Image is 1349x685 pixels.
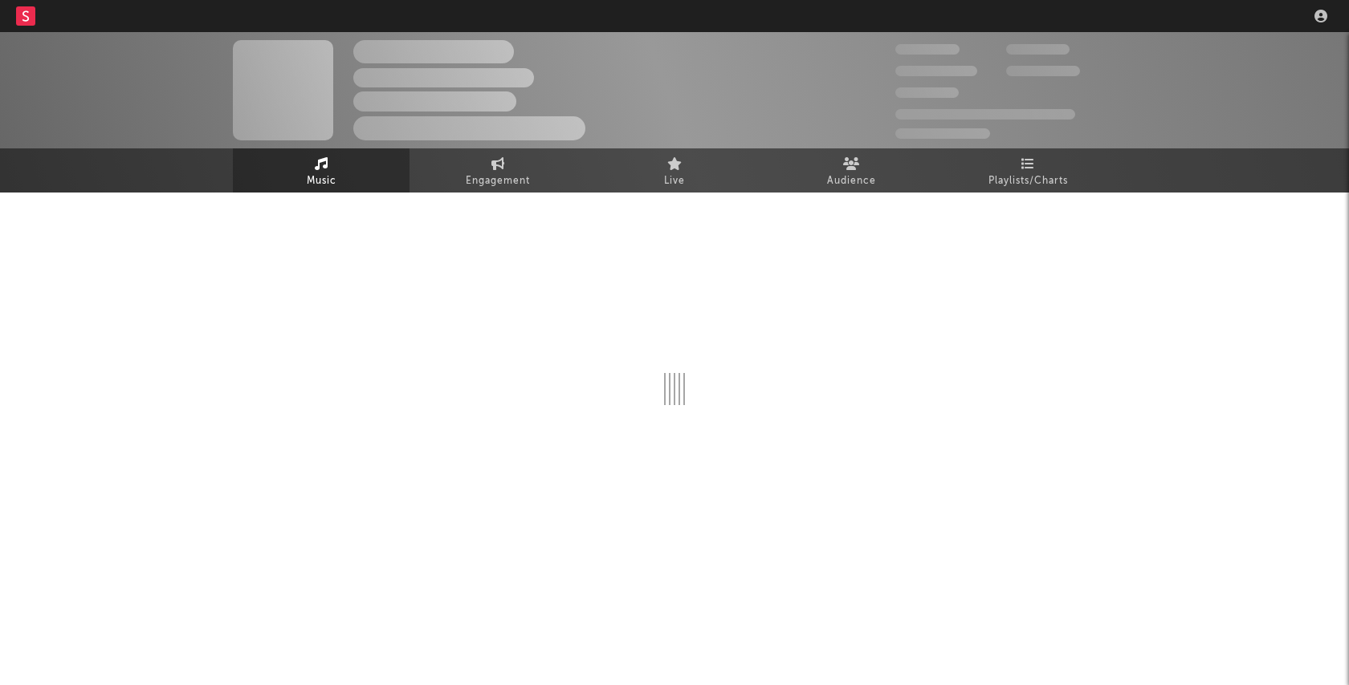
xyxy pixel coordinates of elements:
[763,148,939,193] a: Audience
[895,109,1075,120] span: 50,000,000 Monthly Listeners
[895,44,960,55] span: 300,000
[895,66,977,76] span: 50,000,000
[1006,44,1070,55] span: 100,000
[466,172,530,191] span: Engagement
[895,87,959,98] span: 100,000
[895,128,990,139] span: Jump Score: 85.0
[307,172,336,191] span: Music
[939,148,1116,193] a: Playlists/Charts
[988,172,1068,191] span: Playlists/Charts
[233,148,410,193] a: Music
[410,148,586,193] a: Engagement
[827,172,876,191] span: Audience
[664,172,685,191] span: Live
[1006,66,1080,76] span: 1,000,000
[586,148,763,193] a: Live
